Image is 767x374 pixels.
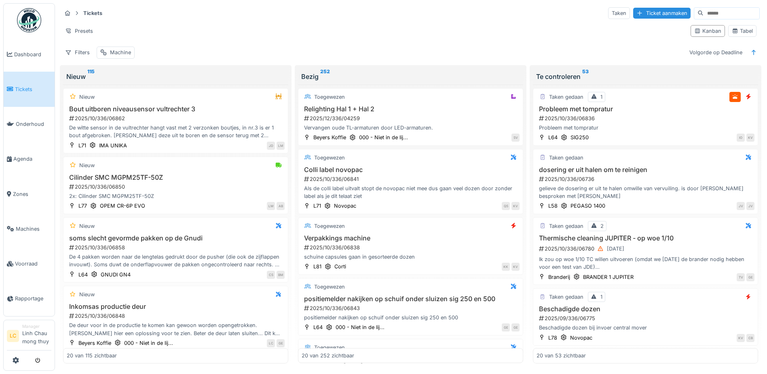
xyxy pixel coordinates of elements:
[79,161,95,169] div: Nieuw
[548,202,558,210] div: L58
[746,273,754,281] div: GE
[746,134,754,142] div: KV
[68,115,285,122] div: 2025/10/336/06862
[336,323,385,331] div: 000 - Niet in de lij...
[61,47,93,58] div: Filters
[314,154,345,161] div: Toegewezen
[78,271,88,278] div: L64
[537,185,754,200] div: gelieve de dosering er uit te halen omwille van vervuiling. is door [PERSON_NAME] besproken met [...
[4,211,55,246] a: Machines
[570,134,589,141] div: SIG250
[67,105,285,113] h3: Bout uitboren niveausensor vultrechter 3
[314,344,345,351] div: Toegewezen
[600,293,602,301] div: 1
[538,115,754,122] div: 2025/10/336/06836
[67,234,285,242] h3: soms slecht gevormde pakken op de Gnudi
[511,263,520,271] div: KV
[600,93,602,101] div: 1
[80,9,106,17] strong: Tickets
[303,244,520,251] div: 2025/10/336/06838
[15,295,51,302] span: Rapportage
[68,244,285,251] div: 2025/10/336/06858
[737,273,745,281] div: TV
[301,72,520,81] div: Bezig
[16,225,51,233] span: Machines
[538,314,754,322] div: 2025/09/336/06775
[78,202,87,210] div: L77
[549,293,583,301] div: Taken gedaan
[16,120,51,128] span: Onderhoud
[110,49,131,56] div: Machine
[61,25,97,37] div: Presets
[302,352,354,359] div: 20 van 252 zichtbaar
[538,244,754,254] div: 2025/10/336/06780
[67,303,285,310] h3: Inkomsas productie deur
[303,304,520,312] div: 2025/10/336/06843
[314,93,345,101] div: Toegewezen
[537,255,754,271] div: Ik zou op woe 1/10 TC willen uitvoeren (omdat we [DATE] de brander nodig hebben voor een test van...
[511,134,520,142] div: SV
[67,253,285,268] div: De 4 pakken worden naar de lengtelas gedrukt door de pusher (die ook de zijflappen invouwt). Soms...
[101,271,131,278] div: GNUDI GN4
[267,142,275,150] div: JD
[583,273,634,281] div: BRANDER 1 JUPITER
[548,334,557,342] div: L78
[359,134,408,141] div: 000 - Niet in de lij...
[313,323,323,331] div: L64
[582,72,589,81] sup: 53
[549,93,583,101] div: Taken gedaan
[511,323,520,331] div: GE
[15,85,51,93] span: Tickets
[7,323,51,351] a: LC ManagerLinh Chau mong thuy
[548,273,570,281] div: Branderij
[607,245,624,253] div: [DATE]
[538,175,754,183] div: 2025/10/336/06736
[570,334,592,342] div: Novopac
[320,72,330,81] sup: 252
[548,134,558,141] div: L64
[4,37,55,72] a: Dashboard
[314,283,345,291] div: Toegewezen
[124,339,173,347] div: 000 - Niet in de lij...
[313,202,321,210] div: L71
[737,202,745,210] div: JV
[334,263,346,270] div: Corti
[267,271,275,279] div: CS
[22,323,51,348] li: Linh Chau mong thuy
[737,134,745,142] div: IO
[686,47,746,58] div: Volgorde op Deadline
[302,166,520,174] h3: Colli label novopac
[4,281,55,316] a: Rapportage
[4,142,55,176] a: Agenda
[67,192,285,200] div: 2x: Cilinder SMC MGPM25TF-50Z
[313,263,321,270] div: L81
[17,8,41,32] img: Badge_color-CXgf-gQk.svg
[267,339,275,347] div: LC
[303,175,520,183] div: 2025/10/336/06841
[4,107,55,142] a: Onderhoud
[732,27,753,35] div: Tabel
[536,72,755,81] div: Te controleren
[277,202,285,210] div: AB
[67,321,285,337] div: De deur voor in de productie te komen kan gewoon worden opengetrokken. [PERSON_NAME] hier een opl...
[4,72,55,106] a: Tickets
[746,334,754,342] div: CB
[746,202,754,210] div: JV
[302,185,520,200] div: Als de colli label uitvalt stopt de novopac niet mee dus gaan veel dozen door zonder label als je...
[502,323,510,331] div: GE
[537,166,754,174] h3: dosering er uit halen om te reinigen
[313,134,346,141] div: Beyers Koffie
[68,183,285,191] div: 2025/10/336/06850
[302,314,520,321] div: positiemelder nakijken op schuif onder sluizen sig 250 en 500
[67,174,285,181] h3: Cilinder SMC MGPM25TF-50Z
[99,142,127,149] div: IMA UNIKA
[78,142,86,149] div: L71
[537,124,754,132] div: Probleem met tompratur
[79,222,95,230] div: Nieuw
[537,305,754,313] h3: Beschadigde dozen
[78,339,111,347] div: Beyers Koffie
[277,339,285,347] div: GE
[549,222,583,230] div: Taken gedaan
[67,124,285,139] div: De witte sensor in de vultrechter hangt vast met 2 verzonken boutjes, in nr.3 is er 1 bout afgebr...
[511,202,520,210] div: KV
